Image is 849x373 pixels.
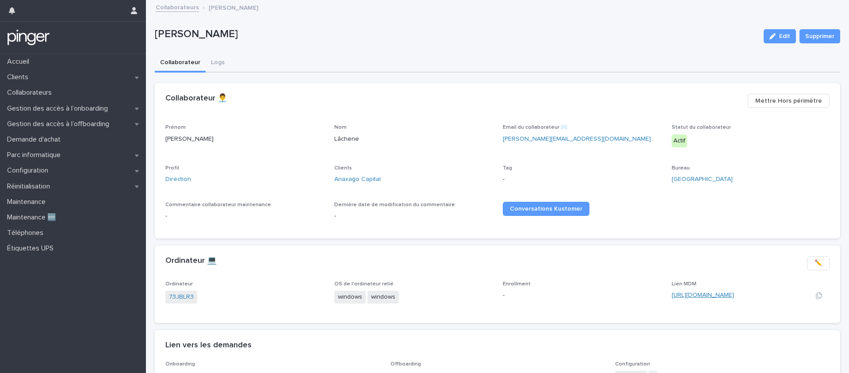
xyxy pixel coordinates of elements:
p: - [503,291,661,300]
p: Configuration [4,166,55,175]
p: Gestion des accès à l’offboarding [4,120,116,128]
span: Edit [779,33,790,39]
a: Collaborateurs [156,2,199,12]
span: Configuration [615,361,650,367]
p: [PERSON_NAME] [209,2,258,12]
span: Onboarding [165,361,195,367]
span: Supprimer [805,32,834,41]
p: Clients [4,73,35,81]
p: Parc informatique [4,151,68,159]
a: Anaxago Capital [334,175,381,184]
span: windows [334,291,366,304]
img: mTgBEunGTSyRkCgitkcU [7,29,50,46]
h2: Collaborateur 👨‍💼 [165,94,227,104]
span: Clients [334,165,352,171]
p: [PERSON_NAME] [155,28,757,41]
span: Statut du collaborateur [672,125,731,130]
a: [URL][DOMAIN_NAME] [672,292,734,298]
button: Edit [764,29,796,43]
span: Conversations Kustomer [510,206,582,212]
p: Lâchene [334,135,493,144]
span: Dernière date de modification du commentaire [334,202,455,208]
span: OS de l'ordinateur relié [334,281,394,287]
button: Logs [206,54,230,73]
button: ✏️ [807,256,830,270]
p: Accueil [4,58,36,66]
p: Collaborateurs [4,88,59,97]
span: Prénom [165,125,186,130]
span: ✏️ [815,259,822,268]
span: Bureau [672,165,690,171]
div: Actif [672,135,687,147]
span: Nom [334,125,347,130]
a: 73JBLR3 [169,292,194,302]
a: [GEOGRAPHIC_DATA] [672,175,733,184]
span: Profil [165,165,179,171]
span: Commentaire collaborateur maintenance [165,202,271,208]
p: - [503,175,661,184]
button: Supprimer [799,29,840,43]
p: Maintenance 🆕 [4,213,63,222]
span: Mettre Hors périmètre [755,96,822,105]
span: Tag [503,165,512,171]
p: Réinitialisation [4,182,57,191]
p: Demande d'achat [4,135,68,144]
h2: Lien vers les demandes [165,341,252,350]
a: Direction [165,175,191,184]
button: Collaborateur [155,54,206,73]
span: Ordinateur [165,281,193,287]
span: Lien MDM [672,281,696,287]
p: Étiquettes UPS [4,244,61,253]
p: - [165,211,324,221]
a: Conversations Kustomer [503,202,589,216]
span: Offboarding [390,361,421,367]
h2: Ordinateur 💻 [165,256,217,266]
a: [PERSON_NAME][EMAIL_ADDRESS][DOMAIN_NAME] [503,136,651,142]
p: Maintenance [4,198,53,206]
span: Email du collaborateur ✉️ [503,125,567,130]
button: Mettre Hors périmètre [748,94,830,108]
span: windows [367,291,399,304]
span: Enrollment [503,281,531,287]
p: - [334,211,493,221]
p: Gestion des accès à l’onboarding [4,104,115,113]
p: Téléphones [4,229,50,237]
p: [PERSON_NAME] [165,135,324,144]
